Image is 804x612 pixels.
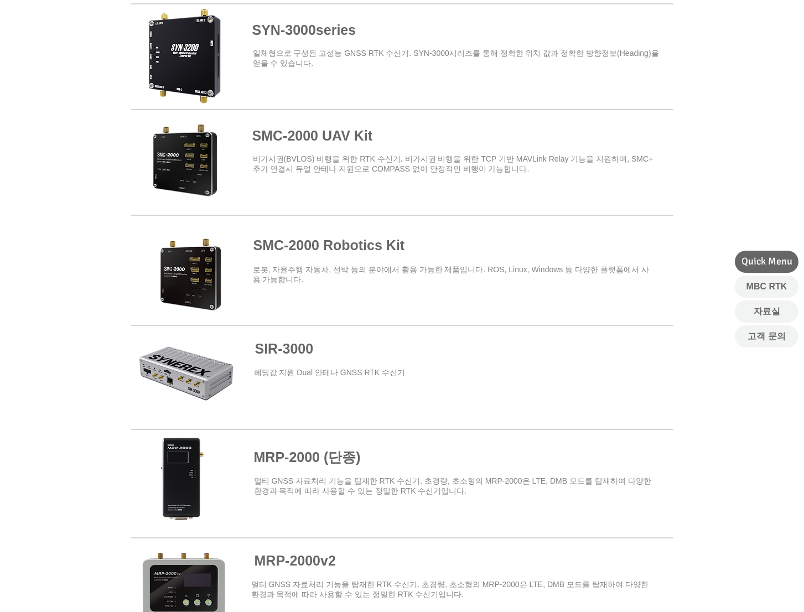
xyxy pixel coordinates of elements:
[253,154,653,173] span: ​비가시권(BVLOS) 비행을 위한 RTK 수신기. 비가시권 비행을 위한 TCP 기반 MAVLink Relay 기능을 지원하며, SMC+ 추가 연결시 듀얼 안테나 지원으로 C...
[748,330,785,343] span: 고객 문의
[677,564,804,612] iframe: Wix Chat
[735,251,798,273] div: Quick Menu
[255,341,314,356] a: SIR-3000
[254,368,406,377] a: ​헤딩값 지원 Dual 안테나 GNSS RTK 수신기
[746,281,787,293] span: MBC RTK
[735,276,798,298] a: MBC RTK
[735,300,798,323] a: 자료실
[741,255,792,268] span: Quick Menu
[754,305,780,318] span: 자료실
[735,325,798,348] a: 고객 문의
